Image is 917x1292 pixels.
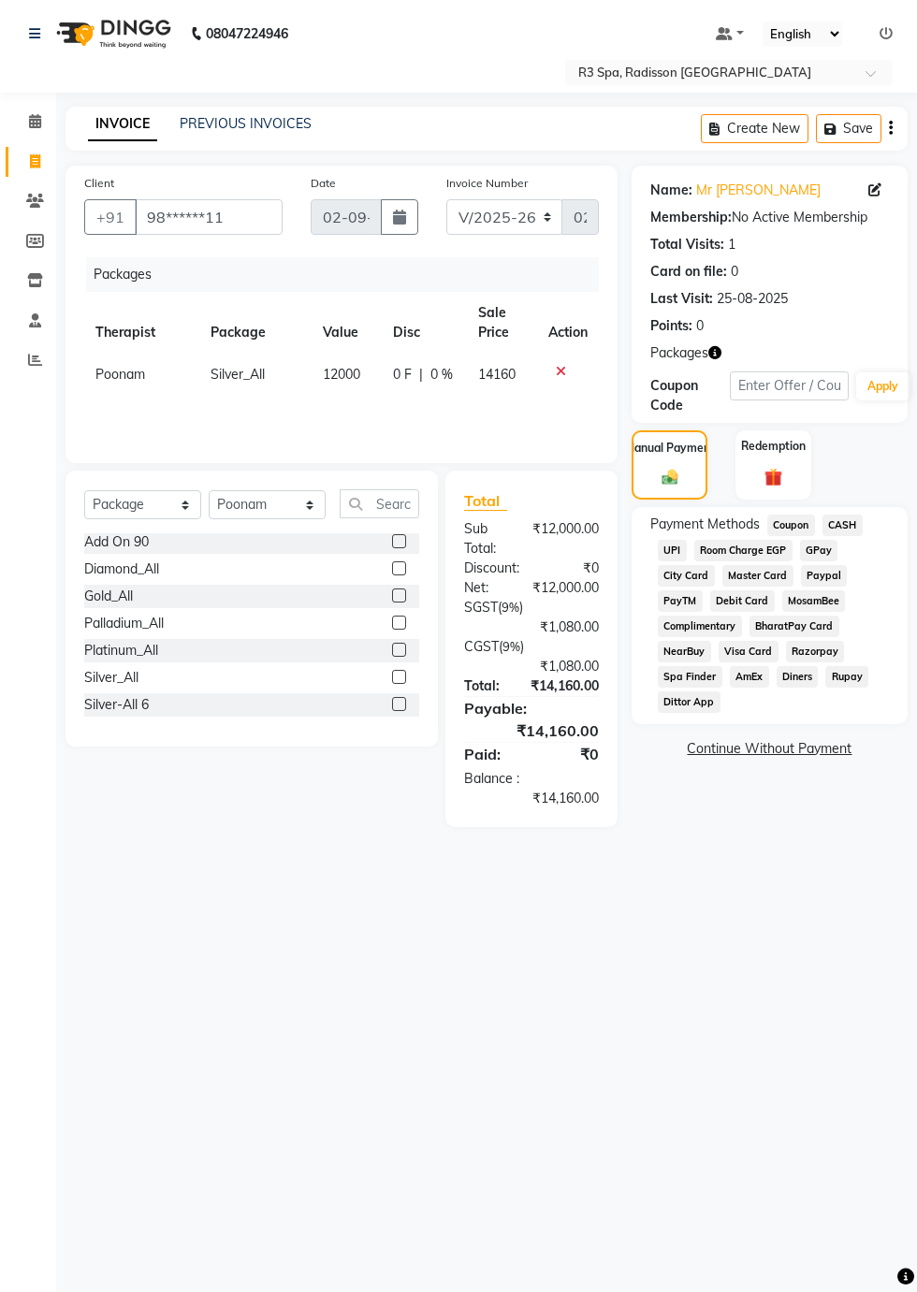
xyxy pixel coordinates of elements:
[533,559,613,578] div: ₹0
[518,578,613,598] div: ₹12,000.00
[517,676,613,696] div: ₹14,160.00
[650,289,713,309] div: Last Visit:
[730,371,849,400] input: Enter Offer / Coupon Code
[393,365,412,385] span: 0 F
[180,115,312,132] a: PREVIOUS INVOICES
[450,789,613,808] div: ₹14,160.00
[450,657,613,676] div: ₹1,080.00
[635,739,904,759] a: Continue Without Payment
[430,365,453,385] span: 0 %
[478,366,516,383] span: 14160
[658,565,715,587] span: City Card
[518,519,613,559] div: ₹12,000.00
[625,440,715,457] label: Manual Payment
[856,372,910,400] button: Apply
[502,639,520,654] span: 9%
[450,697,613,719] div: Payable:
[650,343,708,363] span: Packages
[800,540,838,561] span: GPay
[730,666,769,688] span: AmEx
[464,638,499,655] span: CGST
[658,540,687,561] span: UPI
[825,666,868,688] span: Rupay
[199,292,312,354] th: Package
[450,676,517,696] div: Total:
[450,559,533,578] div: Discount:
[464,599,498,616] span: SGST
[206,7,288,60] b: 08047224946
[658,691,720,713] span: Dittor App
[696,181,821,200] a: Mr [PERSON_NAME]
[86,257,613,292] div: Packages
[741,438,806,455] label: Redemption
[84,695,149,715] div: Silver-All 6
[88,108,157,141] a: INVOICE
[650,316,692,336] div: Points:
[467,292,537,354] th: Sale Price
[95,366,145,383] span: Poonam
[450,637,613,657] div: ( )
[658,616,742,637] span: Complimentary
[84,532,149,552] div: Add On 90
[382,292,467,354] th: Disc
[650,181,692,200] div: Name:
[658,590,703,612] span: PayTM
[211,366,265,383] span: Silver_All
[650,235,724,254] div: Total Visits:
[84,587,133,606] div: Gold_All
[450,598,613,617] div: ( )
[728,235,735,254] div: 1
[657,468,683,486] img: _cash.svg
[450,519,518,559] div: Sub Total:
[650,376,730,415] div: Coupon Code
[658,641,711,662] span: NearBuy
[696,316,704,336] div: 0
[84,199,137,235] button: +91
[84,292,199,354] th: Therapist
[731,262,738,282] div: 0
[419,365,423,385] span: |
[84,559,159,579] div: Diamond_All
[822,515,863,536] span: CASH
[650,208,732,227] div: Membership:
[450,769,613,789] div: Balance :
[312,292,382,354] th: Value
[464,491,507,511] span: Total
[48,7,176,60] img: logo
[750,616,839,637] span: BharatPay Card
[450,743,531,765] div: Paid:
[311,175,336,192] label: Date
[84,175,114,192] label: Client
[650,208,889,227] div: No Active Membership
[759,466,788,488] img: _gift.svg
[782,590,846,612] span: MosamBee
[537,292,599,354] th: Action
[450,578,518,598] div: Net:
[650,515,760,534] span: Payment Methods
[767,515,815,536] span: Coupon
[658,666,722,688] span: Spa Finder
[701,114,808,143] button: Create New
[710,590,775,612] span: Debit Card
[450,719,613,742] div: ₹14,160.00
[84,641,158,661] div: Platinum_All
[801,565,848,587] span: Paypal
[135,199,283,235] input: Search by Name/Mobile/Email/Code
[777,666,819,688] span: Diners
[722,565,793,587] span: Master Card
[719,641,779,662] span: Visa Card
[816,114,881,143] button: Save
[446,175,528,192] label: Invoice Number
[323,366,360,383] span: 12000
[531,743,613,765] div: ₹0
[84,668,138,688] div: Silver_All
[340,489,419,518] input: Search
[450,617,613,637] div: ₹1,080.00
[786,641,845,662] span: Razorpay
[502,600,519,615] span: 9%
[694,540,793,561] span: Room Charge EGP
[650,262,727,282] div: Card on file:
[717,289,788,309] div: 25-08-2025
[84,614,164,633] div: Palladium_All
